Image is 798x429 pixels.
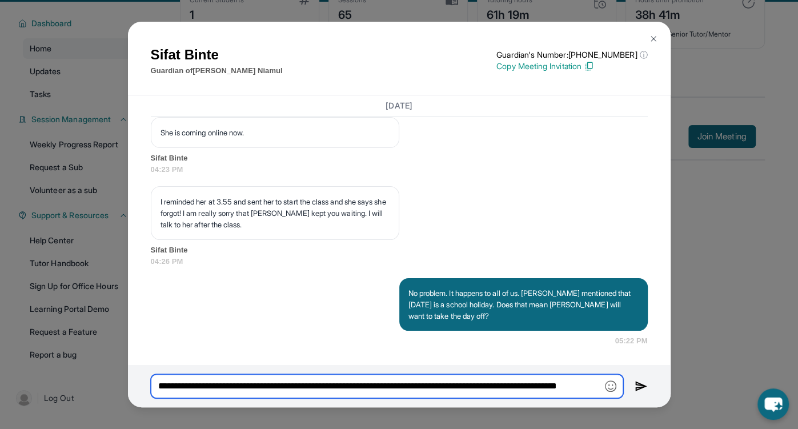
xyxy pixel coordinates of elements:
[639,49,647,61] span: ⓘ
[757,388,789,420] button: chat-button
[408,287,639,322] p: No problem. It happens to all of us. [PERSON_NAME] mentioned that [DATE] is a school holiday. Doe...
[635,379,648,393] img: Send icon
[649,34,658,43] img: Close Icon
[151,256,648,267] span: 04:26 PM
[161,127,390,138] p: She is coming online now.
[151,153,648,164] span: Sifat Binte
[584,61,594,71] img: Copy Icon
[151,65,283,77] p: Guardian of [PERSON_NAME] Niamul
[151,244,648,256] span: Sifat Binte
[615,335,648,347] span: 05:22 PM
[151,164,648,175] span: 04:23 PM
[161,196,390,230] p: I reminded her at 3.55 and sent her to start the class and she says she forgot! I am really sorry...
[605,380,616,392] img: Emoji
[496,49,647,61] p: Guardian's Number: [PHONE_NUMBER]
[496,61,647,72] p: Copy Meeting Invitation
[151,100,648,111] h3: [DATE]
[151,45,283,65] h1: Sifat Binte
